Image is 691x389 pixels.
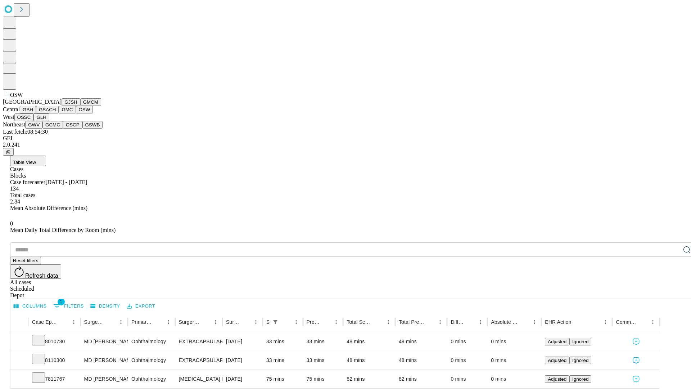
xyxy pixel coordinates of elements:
span: Ignored [572,358,588,363]
button: @ [3,148,14,156]
span: 134 [10,185,19,192]
button: Menu [291,317,301,327]
button: Sort [572,317,582,327]
button: Menu [69,317,79,327]
button: Sort [281,317,291,327]
button: GSACH [36,106,59,113]
span: Ignored [572,376,588,382]
div: MD [PERSON_NAME] [84,332,124,351]
button: Menu [383,317,393,327]
div: 0 mins [491,332,538,351]
span: Table View [13,160,36,165]
button: GSWB [82,121,103,129]
button: Reset filters [10,257,41,264]
div: Surgery Name [179,319,200,325]
div: 2.0.241 [3,142,688,148]
button: Menu [331,317,341,327]
div: 0 mins [451,370,484,388]
span: Reset filters [13,258,38,263]
button: OSW [76,106,93,113]
button: Show filters [51,300,86,312]
button: Adjusted [545,375,569,383]
button: Ignored [569,375,591,383]
button: Menu [475,317,485,327]
div: 8010780 [32,332,77,351]
div: 0 mins [451,332,484,351]
span: [DATE] - [DATE] [45,179,87,185]
div: Total Scheduled Duration [347,319,372,325]
div: EXTRACAPSULAR CATARACT REMOVAL WITH [MEDICAL_DATA] [179,351,219,370]
button: Table View [10,156,46,166]
div: Total Predicted Duration [399,319,425,325]
div: 33 mins [266,332,299,351]
button: Select columns [12,301,49,312]
span: Adjusted [548,339,566,344]
div: 48 mins [347,332,392,351]
div: 75 mins [307,370,340,388]
div: [DATE] [226,332,259,351]
div: Ophthalmology [131,370,171,388]
div: 82 mins [347,370,392,388]
button: Ignored [569,357,591,364]
div: [DATE] [226,351,259,370]
div: [MEDICAL_DATA] MECHANICAL [MEDICAL_DATA] APPROACH WITH ENDOLASER PANRETINAL [179,370,219,388]
button: Ignored [569,338,591,345]
button: GLH [33,113,49,121]
span: @ [6,149,11,155]
div: Comments [616,319,637,325]
button: Menu [251,317,261,327]
span: Adjusted [548,358,566,363]
button: Sort [519,317,529,327]
button: Show filters [270,317,280,327]
div: Scheduled In Room Duration [266,319,270,325]
span: Central [3,106,20,112]
span: Mean Absolute Difference (mins) [10,205,87,211]
div: 75 mins [266,370,299,388]
button: Expand [14,354,25,367]
span: 1 [58,298,65,305]
span: [GEOGRAPHIC_DATA] [3,99,62,105]
span: OSW [10,92,23,98]
button: Sort [200,317,211,327]
div: Difference [451,319,465,325]
div: Ophthalmology [131,351,171,370]
div: [DATE] [226,370,259,388]
button: Refresh data [10,264,61,279]
div: 48 mins [347,351,392,370]
button: Adjusted [545,357,569,364]
div: Primary Service [131,319,152,325]
button: Sort [59,317,69,327]
div: 33 mins [266,351,299,370]
button: Menu [648,317,658,327]
button: GJSH [62,98,80,106]
button: GCMC [42,121,63,129]
button: Menu [163,317,173,327]
div: 48 mins [399,332,444,351]
button: Sort [153,317,163,327]
button: Menu [116,317,126,327]
button: Expand [14,336,25,348]
div: MD [PERSON_NAME] [84,351,124,370]
button: GMC [59,106,76,113]
button: Adjusted [545,338,569,345]
button: Menu [600,317,610,327]
button: Menu [435,317,445,327]
button: GWV [25,121,42,129]
button: Sort [106,317,116,327]
span: Adjusted [548,376,566,382]
div: Absolute Difference [491,319,519,325]
button: OSCP [63,121,82,129]
div: 33 mins [307,332,340,351]
span: 0 [10,220,13,227]
button: Sort [373,317,383,327]
div: 33 mins [307,351,340,370]
button: Menu [211,317,221,327]
div: 8110300 [32,351,77,370]
div: Surgery Date [226,319,240,325]
span: Last fetch: 08:54:30 [3,129,48,135]
div: Ophthalmology [131,332,171,351]
span: Northeast [3,121,25,128]
span: Case forecaster [10,179,45,185]
span: Mean Daily Total Difference by Room (mins) [10,227,116,233]
span: Ignored [572,339,588,344]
